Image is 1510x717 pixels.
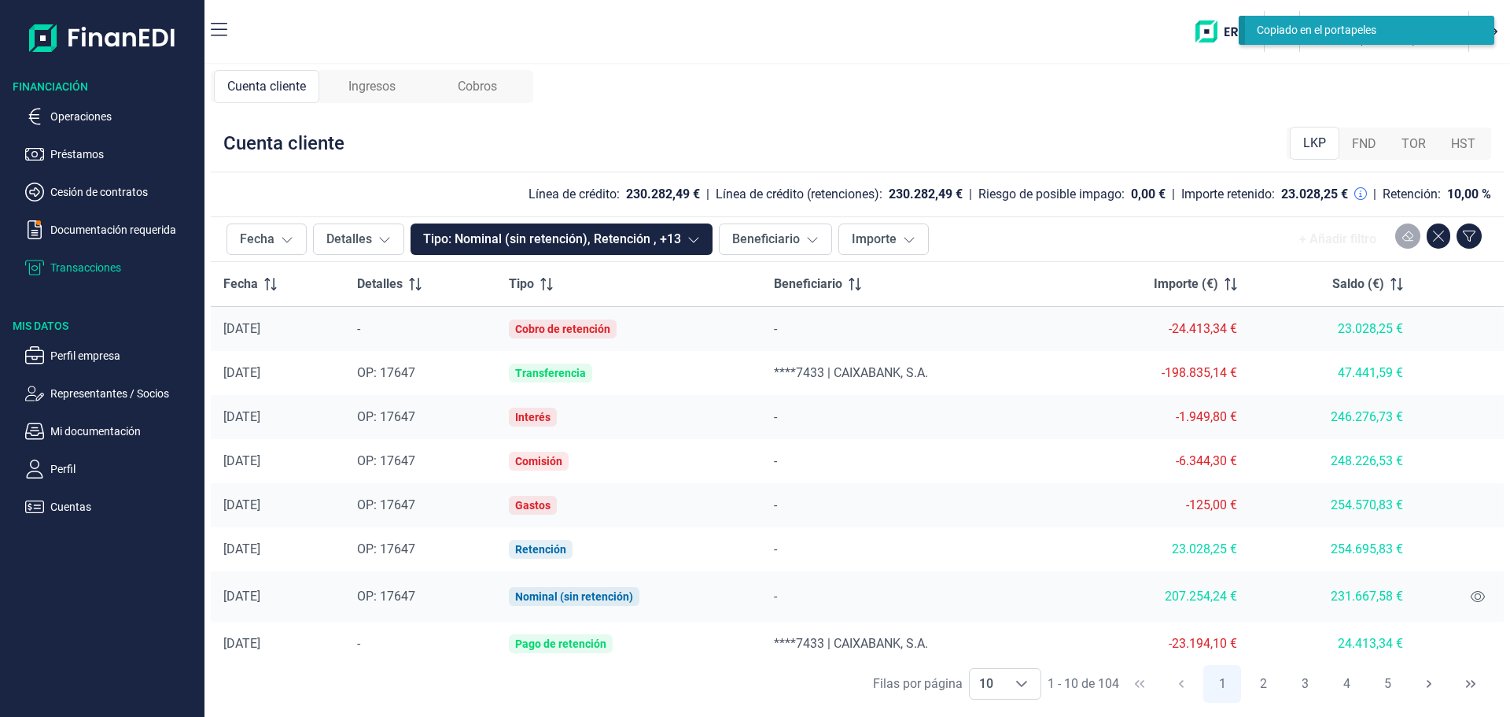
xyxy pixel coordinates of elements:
[223,453,332,469] div: [DATE]
[1078,541,1237,557] div: 23.028,25 €
[1121,665,1158,703] button: First Page
[1338,14,1437,30] h3: SOPHOS GESTIO SL
[227,77,306,96] span: Cuenta cliente
[29,13,176,63] img: Logo de aplicación
[515,590,633,603] div: Nominal (sin retención)
[1245,665,1283,703] button: Page 2
[1154,275,1218,294] span: Importe (€)
[1339,128,1389,160] div: FND
[774,636,928,651] span: ****7433 | CAIXABANK, S.A.
[458,77,497,96] span: Cobros
[1195,20,1258,43] img: erp
[1078,497,1237,513] div: -125,00 €
[50,220,198,239] p: Documentación requerida
[1262,589,1403,604] div: 231.667,58 €
[515,543,566,556] div: Retención
[970,669,1003,699] span: 10
[969,185,972,204] div: |
[1262,453,1403,469] div: 248.226,53 €
[1290,127,1339,160] div: LKP
[50,346,198,365] p: Perfil empresa
[313,224,404,255] button: Detalles
[1203,665,1241,703] button: Page 1
[716,187,882,202] div: Línea de crédito (retenciones):
[1078,589,1237,604] div: 207.254,24 €
[1373,185,1376,204] div: |
[1257,22,1471,39] div: Copiado en el portapeles
[1181,187,1275,202] div: Importe retenido:
[509,275,534,294] span: Tipo
[357,636,360,651] span: -
[774,453,777,468] span: -
[515,499,551,512] div: Gastos
[1447,187,1491,202] div: 10,00 %
[1262,409,1403,425] div: 246.276,73 €
[1078,409,1237,425] div: -1.949,80 €
[626,187,700,202] div: 230.282,49 €
[774,275,842,294] span: Beneficiario
[1401,135,1426,153] span: TOR
[223,636,332,652] div: [DATE]
[357,497,415,512] span: OP: 17647
[1303,134,1326,153] span: LKP
[50,384,198,403] p: Representantes / Socios
[214,70,319,103] div: Cuenta cliente
[1286,665,1324,703] button: Page 3
[515,323,610,335] div: Cobro de retención
[357,409,415,424] span: OP: 17647
[706,185,709,204] div: |
[1003,669,1040,699] div: Choose
[1352,135,1376,153] span: FND
[25,258,198,277] button: Transacciones
[889,187,963,202] div: 230.282,49 €
[774,541,777,556] span: -
[25,497,198,516] button: Cuentas
[50,497,198,516] p: Cuentas
[25,145,198,164] button: Préstamos
[25,384,198,403] button: Representantes / Socios
[226,224,307,255] button: Fecha
[357,365,415,380] span: OP: 17647
[25,346,198,365] button: Perfil empresa
[1172,185,1175,204] div: |
[411,224,713,255] button: Tipo: Nominal (sin retención), Retención , +13
[1262,365,1403,381] div: 47.441,59 €
[25,422,198,441] button: Mi documentación
[357,453,415,468] span: OP: 17647
[1162,665,1200,703] button: Previous Page
[50,107,198,126] p: Operaciones
[1328,665,1365,703] button: Page 4
[1078,321,1237,337] div: -24.413,34 €
[1410,665,1448,703] button: Next Page
[50,460,198,479] p: Perfil
[357,321,360,336] span: -
[223,589,332,604] div: [DATE]
[1389,128,1438,160] div: TOR
[1262,636,1403,652] div: 24.413,34 €
[1262,497,1403,513] div: 254.570,83 €
[223,409,332,425] div: [DATE]
[1452,665,1490,703] button: Last Page
[50,258,198,277] p: Transacciones
[1131,187,1166,202] div: 0,00 €
[1438,128,1488,160] div: HST
[1078,636,1237,652] div: -23.194,10 €
[50,145,198,164] p: Préstamos
[25,183,198,201] button: Cesión de contratos
[223,497,332,513] div: [DATE]
[774,321,777,336] span: -
[1078,365,1237,381] div: -198.835,14 €
[978,187,1125,202] div: Riesgo de posible impago:
[1262,321,1403,337] div: 23.028,25 €
[223,365,332,381] div: [DATE]
[1048,678,1119,690] span: 1 - 10 de 104
[515,411,551,423] div: Interés
[357,589,415,604] span: OP: 17647
[515,455,562,468] div: Comisión
[515,367,586,379] div: Transferencia
[319,70,425,103] div: Ingresos
[50,183,198,201] p: Cesión de contratos
[1262,541,1403,557] div: 254.695,83 €
[528,187,620,202] div: Línea de crédito:
[1078,453,1237,469] div: -6.344,30 €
